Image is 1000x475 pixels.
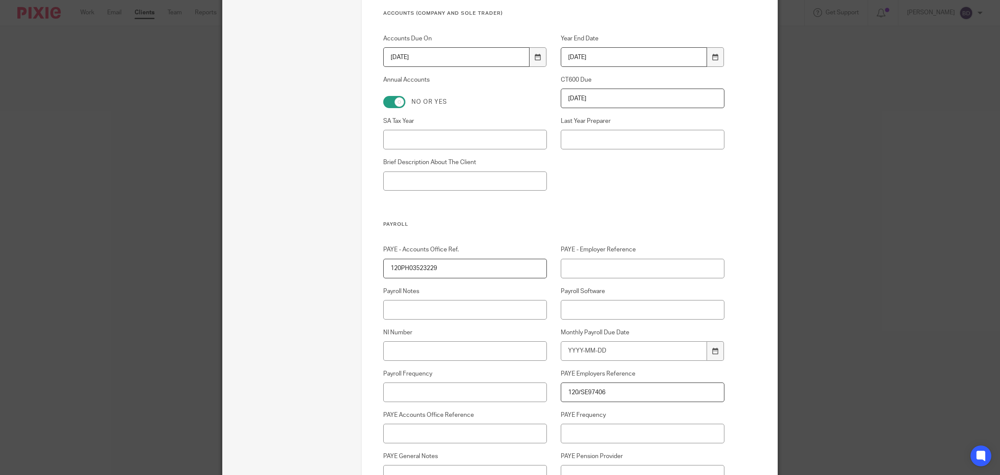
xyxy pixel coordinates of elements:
[411,98,447,106] label: No or yes
[383,158,547,167] label: Brief Description About The Client
[383,117,547,125] label: SA Tax Year
[561,341,707,361] input: YYYY-MM-DD
[383,245,547,254] label: PAYE - Accounts Office Ref.
[383,76,547,89] label: Annual Accounts
[561,245,725,254] label: PAYE - Employer Reference
[383,369,547,378] label: Payroll Frequency
[383,328,547,337] label: NI Number
[383,287,547,296] label: Payroll Notes
[561,411,725,419] label: PAYE Frequency
[383,452,547,461] label: PAYE General Notes
[561,47,707,67] input: YYYY-MM-DD
[561,452,725,461] label: PAYE Pension Provider
[383,221,725,228] h3: Payroll
[561,76,725,84] label: CT600 Due
[561,117,725,125] label: Last Year Preparer
[383,10,725,17] h3: Accounts (Company and Sole trader)
[561,287,725,296] label: Payroll Software
[561,34,725,43] label: Year End Date
[561,369,725,378] label: PAYE Employers Reference
[383,34,547,43] label: Accounts Due On
[561,328,725,337] label: Monthly Payroll Due Date
[383,411,547,419] label: PAYE Accounts Office Reference
[383,47,530,67] input: YYYY-MM-DD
